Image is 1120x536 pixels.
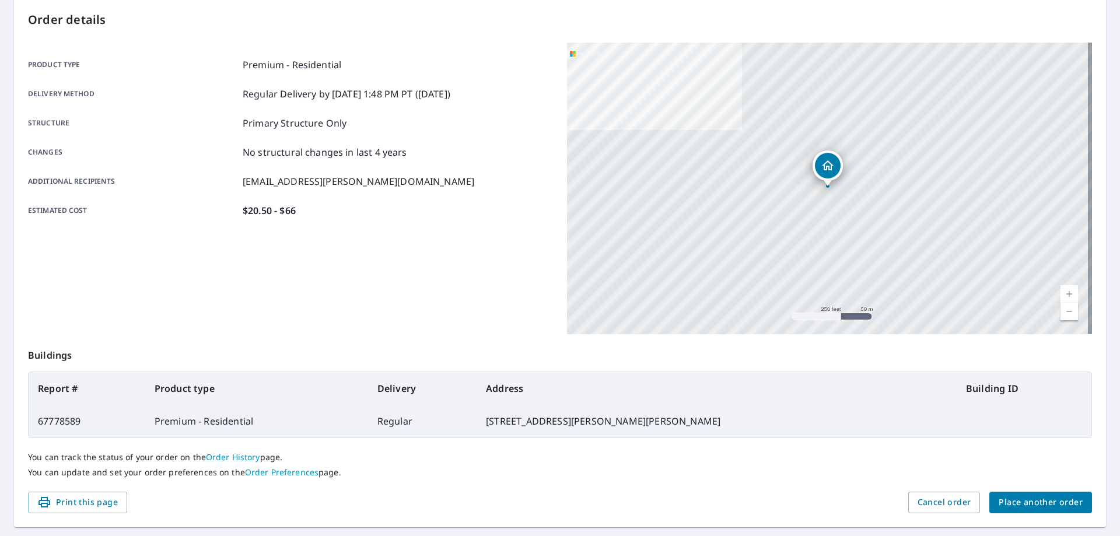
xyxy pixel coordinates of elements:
[368,405,477,437] td: Regular
[145,405,368,437] td: Premium - Residential
[957,372,1091,405] th: Building ID
[206,451,260,463] a: Order History
[37,495,118,510] span: Print this page
[368,372,477,405] th: Delivery
[243,116,346,130] p: Primary Structure Only
[29,372,145,405] th: Report #
[245,467,318,478] a: Order Preferences
[243,145,407,159] p: No structural changes in last 4 years
[145,372,368,405] th: Product type
[28,204,238,218] p: Estimated cost
[477,405,957,437] td: [STREET_ADDRESS][PERSON_NAME][PERSON_NAME]
[28,116,238,130] p: Structure
[1060,285,1078,303] a: Current Level 17, Zoom In
[28,87,238,101] p: Delivery method
[243,87,450,101] p: Regular Delivery by [DATE] 1:48 PM PT ([DATE])
[28,58,238,72] p: Product type
[999,495,1083,510] span: Place another order
[28,11,1092,29] p: Order details
[243,174,474,188] p: [EMAIL_ADDRESS][PERSON_NAME][DOMAIN_NAME]
[243,58,341,72] p: Premium - Residential
[1060,303,1078,320] a: Current Level 17, Zoom Out
[908,492,981,513] button: Cancel order
[813,150,843,187] div: Dropped pin, building 1, Residential property, 113 Berry Manor Cir Saint Peters, MO 63376
[28,492,127,513] button: Print this page
[29,405,145,437] td: 67778589
[243,204,296,218] p: $20.50 - $66
[28,174,238,188] p: Additional recipients
[989,492,1092,513] button: Place another order
[28,452,1092,463] p: You can track the status of your order on the page.
[28,467,1092,478] p: You can update and set your order preferences on the page.
[28,145,238,159] p: Changes
[918,495,971,510] span: Cancel order
[28,334,1092,372] p: Buildings
[477,372,957,405] th: Address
